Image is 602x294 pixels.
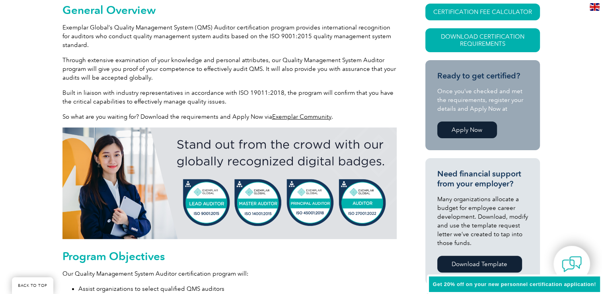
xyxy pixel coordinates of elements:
p: Many organizations allocate a budget for employee career development. Download, modify and use th... [437,195,528,247]
img: contact-chat.png [562,254,582,274]
p: Exemplar Global’s Quality Management System (QMS) Auditor certification program provides internat... [62,23,397,49]
span: Get 20% off on your new personnel certification application! [433,281,596,287]
p: Our Quality Management System Auditor certification program will: [62,269,397,278]
a: CERTIFICATION FEE CALCULATOR [425,4,540,20]
a: Download Certification Requirements [425,28,540,52]
img: en [590,3,600,11]
img: badges [62,127,397,239]
h3: Need financial support from your employer? [437,169,528,189]
p: Built in liaison with industry representatives in accordance with ISO 19011:2018, the program wil... [62,88,397,106]
a: Apply Now [437,122,497,138]
a: Download Template [437,256,522,272]
a: BACK TO TOP [12,277,53,294]
li: Assist organizations to select qualified QMS auditors [78,284,397,293]
h2: Program Objectives [62,250,397,263]
p: Through extensive examination of your knowledge and personal attributes, our Quality Management S... [62,56,397,82]
a: Exemplar Community [272,113,331,120]
h2: General Overview [62,4,397,16]
p: So what are you waiting for? Download the requirements and Apply Now via . [62,112,397,121]
p: Once you’ve checked and met the requirements, register your details and Apply Now at [437,87,528,113]
h3: Ready to get certified? [437,71,528,81]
